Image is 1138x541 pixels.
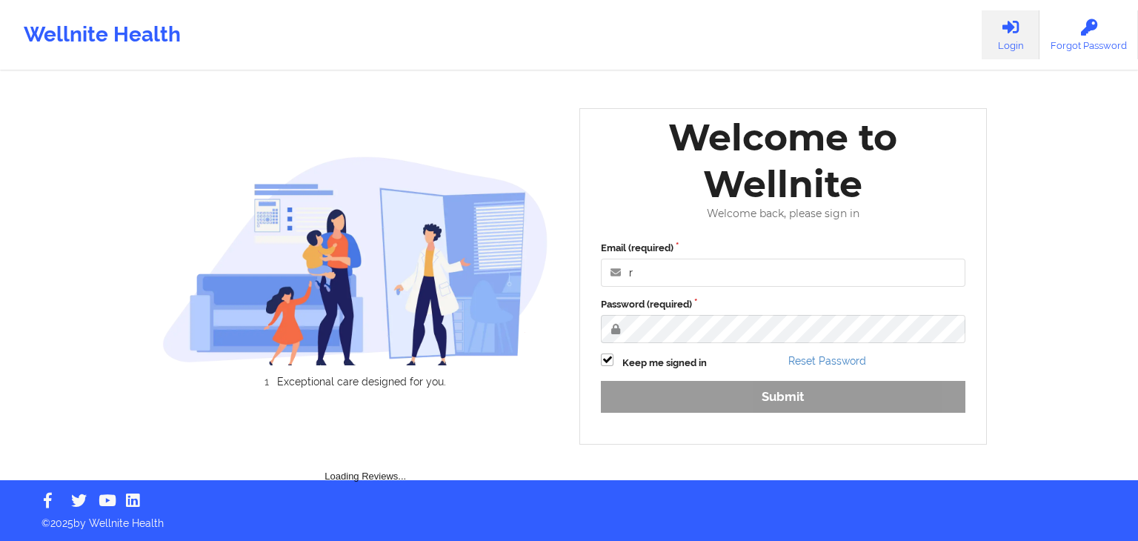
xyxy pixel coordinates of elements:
a: Reset Password [788,355,866,367]
label: Email (required) [601,241,965,256]
a: Login [982,10,1039,59]
div: Welcome back, please sign in [590,208,976,220]
input: Email address [601,259,965,287]
div: Welcome to Wellnite [590,114,976,208]
li: Exceptional care designed for you. [175,376,548,388]
div: Loading Reviews... [162,413,570,484]
a: Forgot Password [1039,10,1138,59]
p: © 2025 by Wellnite Health [31,505,1107,531]
label: Keep me signed in [622,356,707,371]
label: Password (required) [601,297,965,312]
img: wellnite-auth-hero_200.c722682e.png [162,156,549,365]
